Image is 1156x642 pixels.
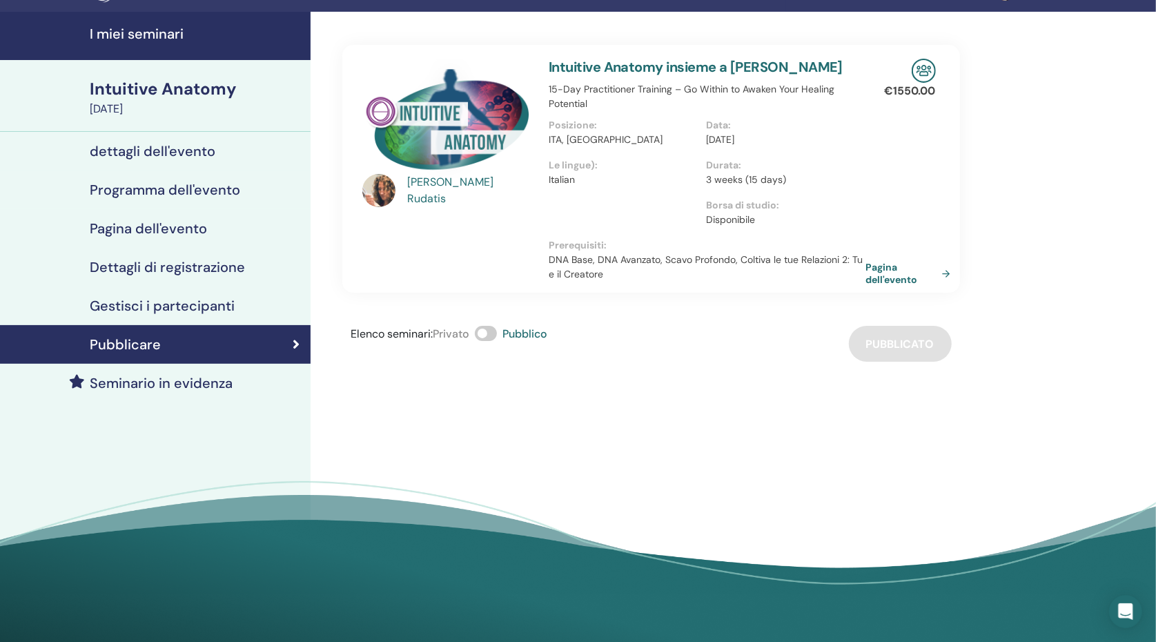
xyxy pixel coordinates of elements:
[90,220,207,237] h4: Pagina dell'evento
[1109,595,1142,628] div: Open Intercom Messenger
[90,143,215,159] h4: dettagli dell'evento
[90,375,233,391] h4: Seminario in evidenza
[706,213,855,227] p: Disponibile
[706,173,855,187] p: 3 weeks (15 days)
[90,77,302,101] div: Intuitive Anatomy
[706,133,855,147] p: [DATE]
[549,173,698,187] p: Italian
[706,158,855,173] p: Durata :
[408,174,536,207] a: [PERSON_NAME] Rudatis
[912,59,936,83] img: In-Person Seminar
[866,261,956,286] a: Pagina dell'evento
[549,118,698,133] p: Posizione :
[549,158,698,173] p: Le lingue) :
[90,259,245,275] h4: Dettagli di registrazione
[90,298,235,314] h4: Gestisci i partecipanti
[362,59,532,178] img: Intuitive Anatomy
[549,238,864,253] p: Prerequisiti :
[351,327,433,341] span: Elenco seminari :
[549,58,843,76] a: Intuitive Anatomy insieme a [PERSON_NAME]
[81,77,311,117] a: Intuitive Anatomy[DATE]
[885,83,936,99] p: € 1550.00
[433,327,469,341] span: Privato
[90,336,161,353] h4: Pubblicare
[90,26,302,42] h4: I miei seminari
[706,118,855,133] p: Data :
[90,182,240,198] h4: Programma dell'evento
[502,327,547,341] span: Pubblico
[549,253,864,282] p: DNA Base, DNA Avanzato, Scavo Profondo, Coltiva le tue Relazioni 2: Tu e il Creatore
[549,133,698,147] p: ITA, [GEOGRAPHIC_DATA]
[90,101,302,117] div: [DATE]
[549,82,864,111] p: 15-Day Practitioner Training – Go Within to Awaken Your Healing Potential
[362,174,395,207] img: default.jpg
[706,198,855,213] p: Borsa di studio :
